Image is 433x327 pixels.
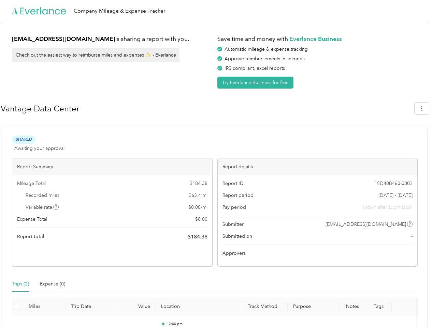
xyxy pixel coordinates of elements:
span: Recorded miles [26,192,59,199]
div: Report details [218,158,418,175]
span: Approvers [222,250,246,257]
span: Automatic mileage & expense tracking [225,46,308,52]
span: Report total [17,233,44,240]
span: Submitted on [222,233,252,240]
div: Check out the easiest way to reimburse miles and expenses ✨ - Everlance [12,48,179,62]
strong: Everlance Business [289,35,342,42]
span: Submitter [222,221,244,228]
div: Company Mileage & Expense Tracker [74,7,165,15]
div: Expense (0) [40,280,65,288]
h1: is sharing a report with you. [12,35,213,43]
th: Location [156,297,242,316]
h1: Save time and money with [217,35,418,43]
th: Miles [23,297,66,316]
span: Shared [12,136,35,143]
span: Mileage Total [17,180,46,187]
span: 263.4 mi [189,192,207,199]
th: Notes [340,297,365,316]
th: Tags [365,297,391,316]
th: Value [114,297,156,316]
span: $ 0.00 / mi [188,204,207,211]
span: Variable rate [26,204,59,211]
span: Expense Total [17,216,47,223]
div: Report Summary [12,158,212,175]
span: $ 184.38 [190,180,207,187]
span: $ 0.00 [195,216,207,223]
strong: [EMAIL_ADDRESS][DOMAIN_NAME] [12,35,115,42]
span: [EMAIL_ADDRESS][DOMAIN_NAME] [326,221,406,228]
h1: Vantage Data Center [1,100,410,117]
span: shown after submission [362,204,413,211]
span: Awaiting your approval [14,145,64,152]
span: Pay period [222,204,246,211]
th: Purpose [288,297,340,316]
span: Report period [222,192,254,199]
span: Approve reimbursements in seconds [225,56,305,62]
div: Trips (2) [12,280,29,288]
span: - [411,233,413,240]
span: $ 184.38 [188,233,207,241]
span: [DATE] - [DATE] [378,192,413,199]
p: 12:00 pm [167,322,237,326]
th: Trip Date [66,297,114,316]
button: Try Everlance Business for free [217,77,293,89]
th: Track Method [242,297,287,316]
span: IRS compliant, excel reports [225,65,285,71]
span: 15D40B460-0002 [374,180,413,187]
span: Report ID [222,180,244,187]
